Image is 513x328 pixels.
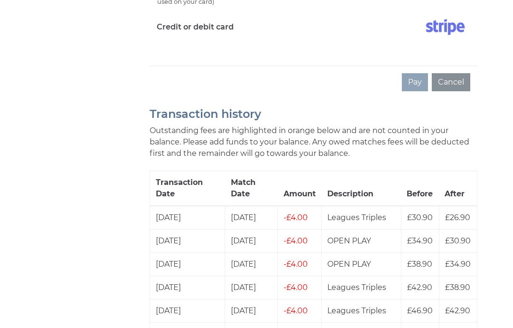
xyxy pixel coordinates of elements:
[278,171,322,206] th: Amount
[225,276,278,299] td: [DATE]
[402,73,428,91] button: Pay
[150,229,225,252] td: [DATE]
[157,15,234,39] label: Credit or debit card
[150,276,225,299] td: [DATE]
[439,171,477,206] th: After
[150,108,477,120] h2: Transaction history
[322,171,401,206] th: Description
[445,306,470,315] span: £42.90
[284,213,308,222] span: £4.00
[150,171,225,206] th: Transaction Date
[322,206,401,230] td: Leagues Triples
[150,206,225,230] td: [DATE]
[407,260,432,269] span: £38.90
[322,299,401,322] td: Leagues Triples
[150,299,225,322] td: [DATE]
[284,260,308,269] span: £4.00
[225,171,278,206] th: Match Date
[225,206,278,230] td: [DATE]
[150,125,477,159] p: Outstanding fees are highlighted in orange below and are not counted in your balance. Please add ...
[445,260,471,269] span: £34.90
[407,213,433,222] span: £30.90
[322,229,401,252] td: OPEN PLAY
[407,306,433,315] span: £46.90
[225,252,278,276] td: [DATE]
[284,236,308,245] span: £4.00
[322,276,401,299] td: Leagues Triples
[284,306,308,315] span: £4.00
[284,283,308,292] span: £4.00
[225,229,278,252] td: [DATE]
[407,236,433,245] span: £34.90
[407,283,432,292] span: £42.90
[225,299,278,322] td: [DATE]
[157,43,470,51] iframe: Secure card payment input frame
[445,213,470,222] span: £26.90
[322,252,401,276] td: OPEN PLAY
[445,283,470,292] span: £38.90
[401,171,439,206] th: Before
[432,73,470,91] button: Cancel
[445,236,471,245] span: £30.90
[150,252,225,276] td: [DATE]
